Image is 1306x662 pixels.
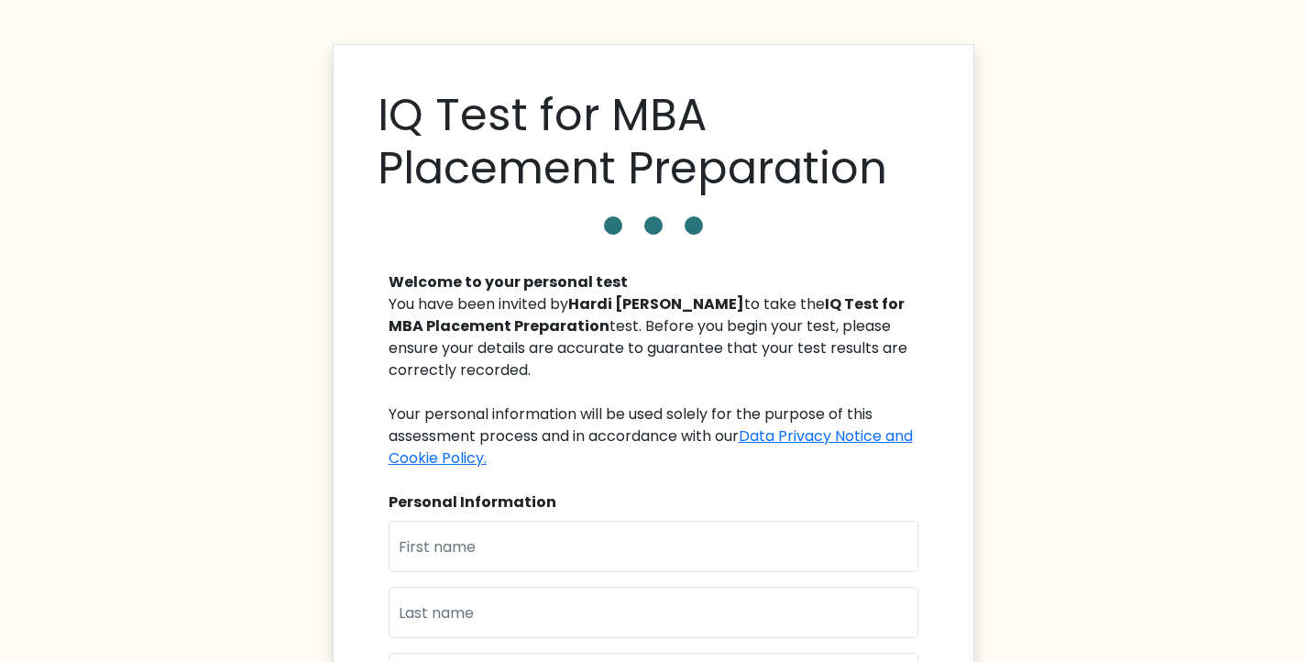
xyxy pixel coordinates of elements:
[568,293,744,314] b: Hardi [PERSON_NAME]
[389,587,918,638] input: Last name
[389,293,905,337] b: IQ Test for MBA Placement Preparation
[389,491,918,513] div: Personal Information
[389,271,918,293] div: Welcome to your personal test
[389,425,913,469] a: Data Privacy Notice and Cookie Policy.
[389,293,918,469] div: You have been invited by to take the test. Before you begin your test, please ensure your details...
[378,89,929,194] h1: IQ Test for MBA Placement Preparation
[389,521,918,572] input: First name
